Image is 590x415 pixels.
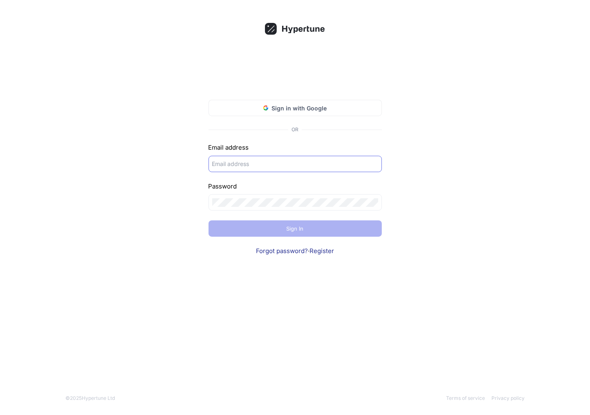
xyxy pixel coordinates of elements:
[65,395,115,402] div: © 2025 Hypertune Ltd
[446,395,485,401] a: Terms of service
[209,247,382,256] div: ·
[212,159,378,168] input: Email address
[209,100,382,116] button: Sign in with Google
[209,143,382,153] div: Email address
[272,104,327,112] span: Sign in with Google
[292,126,298,133] div: OR
[491,395,525,401] a: Privacy policy
[209,182,382,191] div: Password
[209,220,382,237] button: Sign In
[310,247,334,255] a: Register
[256,247,308,255] a: Forgot password?
[287,226,304,231] span: Sign In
